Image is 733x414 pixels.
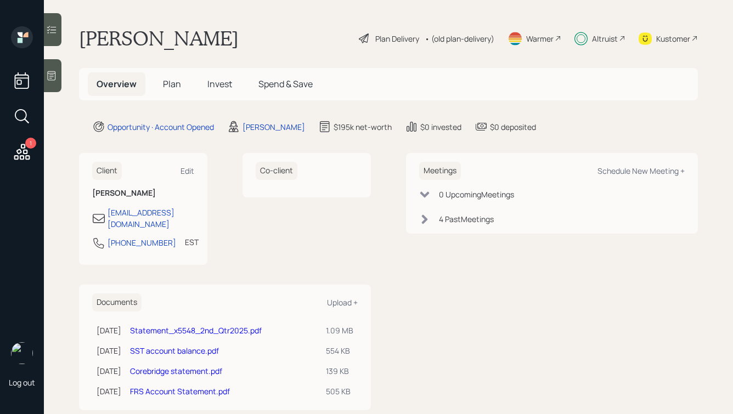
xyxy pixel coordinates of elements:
div: [PERSON_NAME] [243,121,305,133]
h6: [PERSON_NAME] [92,189,194,198]
div: 1 [25,138,36,149]
a: FRS Account Statement.pdf [130,386,230,396]
div: [DATE] [97,345,121,356]
div: 505 KB [326,385,353,397]
div: Altruist [592,33,618,44]
div: Upload + [327,297,358,308]
div: [EMAIL_ADDRESS][DOMAIN_NAME] [108,207,194,230]
div: [DATE] [97,365,121,377]
h6: Client [92,162,122,180]
div: 139 KB [326,365,353,377]
span: Overview [97,78,137,90]
h6: Co-client [256,162,297,180]
span: Invest [207,78,232,90]
div: Plan Delivery [375,33,419,44]
div: Opportunity · Account Opened [108,121,214,133]
h1: [PERSON_NAME] [79,26,239,50]
div: Schedule New Meeting + [597,166,685,176]
h6: Documents [92,293,142,311]
div: EST [185,236,199,248]
div: Kustomer [656,33,690,44]
a: Statement_x5548_2nd_Qtr2025.pdf [130,325,262,336]
div: Log out [9,377,35,388]
div: • (old plan-delivery) [425,33,494,44]
div: 554 KB [326,345,353,356]
span: Plan [163,78,181,90]
div: [DATE] [97,325,121,336]
div: Warmer [526,33,554,44]
a: SST account balance.pdf [130,345,219,356]
img: hunter_neumayer.jpg [11,342,33,364]
div: [PHONE_NUMBER] [108,237,176,248]
div: 1.09 MB [326,325,353,336]
div: Edit [181,166,194,176]
div: 4 Past Meeting s [439,213,494,225]
div: $0 invested [420,121,461,133]
div: [DATE] [97,385,121,397]
div: 0 Upcoming Meeting s [439,189,514,200]
h6: Meetings [419,162,461,180]
div: $0 deposited [490,121,536,133]
span: Spend & Save [258,78,313,90]
a: Corebridge statement.pdf [130,366,222,376]
div: $195k net-worth [334,121,392,133]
